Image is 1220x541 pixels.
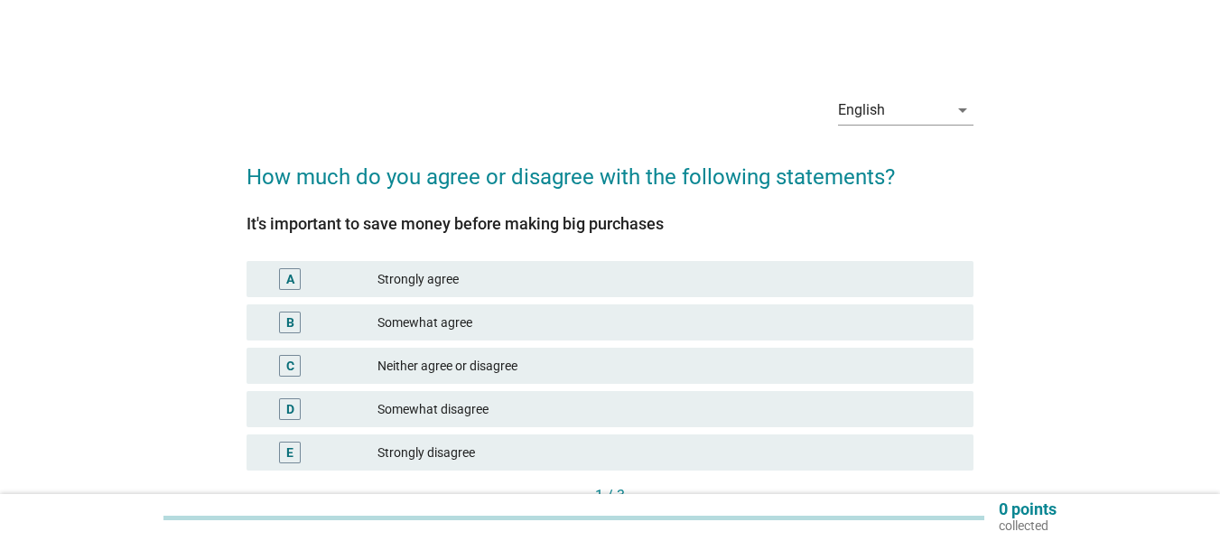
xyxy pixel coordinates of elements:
[377,355,959,377] div: Neither agree or disagree
[952,99,973,121] i: arrow_drop_down
[838,102,885,118] div: English
[377,312,959,333] div: Somewhat agree
[286,357,294,376] div: C
[377,268,959,290] div: Strongly agree
[286,313,294,332] div: B
[247,143,973,193] h2: How much do you agree or disagree with the following statements?
[247,485,973,507] div: 1 / 3
[999,501,1057,518] p: 0 points
[247,211,973,236] div: It's important to save money before making big purchases
[377,398,959,420] div: Somewhat disagree
[286,443,293,462] div: E
[286,400,294,419] div: D
[377,442,959,463] div: Strongly disagree
[286,270,294,289] div: A
[999,518,1057,534] p: collected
